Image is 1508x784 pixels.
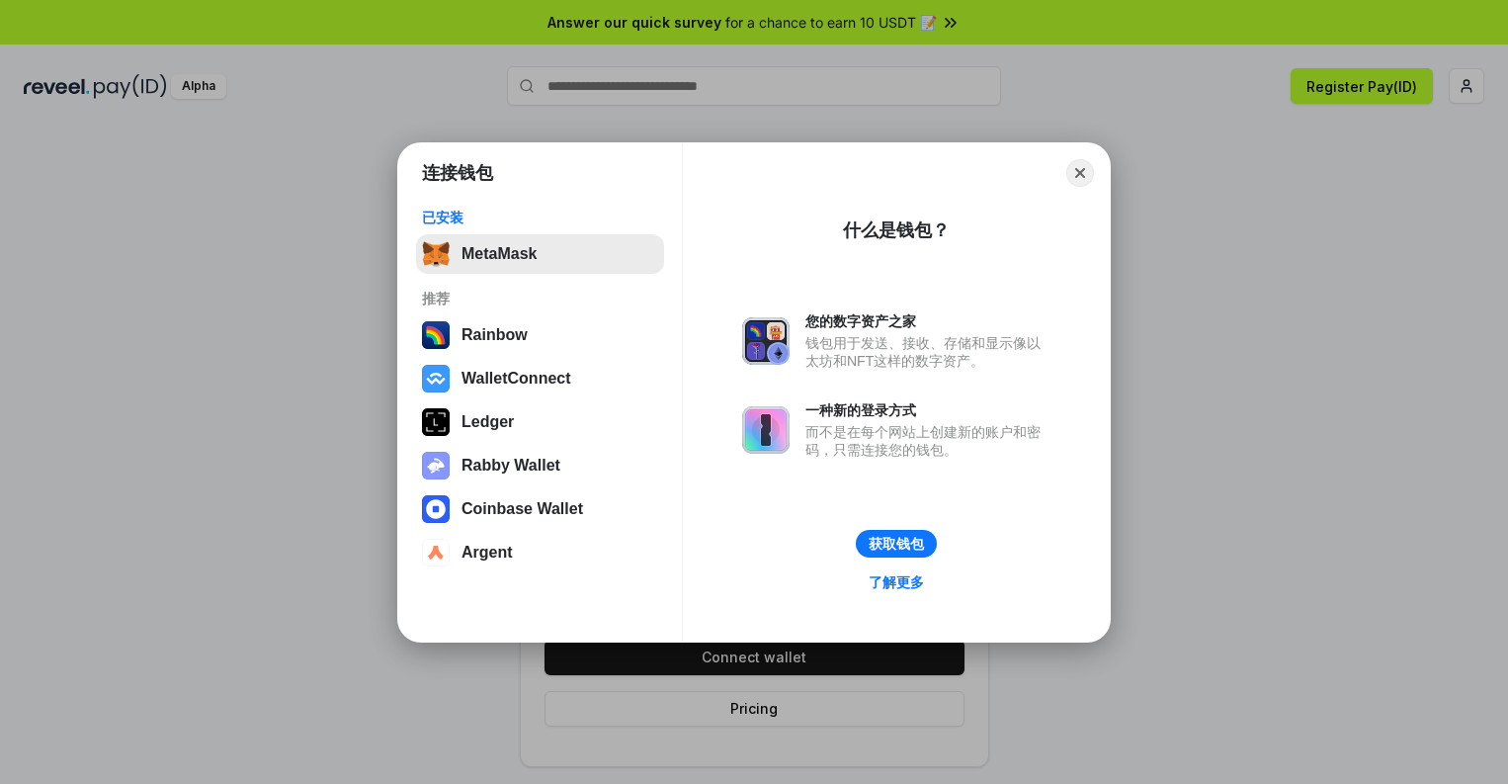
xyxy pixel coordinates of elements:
img: svg+xml,%3Csvg%20width%3D%22120%22%20height%3D%22120%22%20viewBox%3D%220%200%20120%20120%22%20fil... [422,321,450,349]
button: Close [1066,159,1094,187]
img: svg+xml,%3Csvg%20xmlns%3D%22http%3A%2F%2Fwww.w3.org%2F2000%2Fsvg%22%20width%3D%2228%22%20height%3... [422,408,450,436]
img: svg+xml,%3Csvg%20width%3D%2228%22%20height%3D%2228%22%20viewBox%3D%220%200%2028%2028%22%20fill%3D... [422,495,450,523]
div: 钱包用于发送、接收、存储和显示像以太坊和NFT这样的数字资产。 [805,334,1050,370]
div: MetaMask [461,245,537,263]
img: svg+xml,%3Csvg%20width%3D%2228%22%20height%3D%2228%22%20viewBox%3D%220%200%2028%2028%22%20fill%3D... [422,539,450,566]
img: svg+xml,%3Csvg%20xmlns%3D%22http%3A%2F%2Fwww.w3.org%2F2000%2Fsvg%22%20fill%3D%22none%22%20viewBox... [422,452,450,479]
div: Rainbow [461,326,528,344]
button: Rabby Wallet [416,446,664,485]
img: svg+xml,%3Csvg%20xmlns%3D%22http%3A%2F%2Fwww.w3.org%2F2000%2Fsvg%22%20fill%3D%22none%22%20viewBox... [742,317,790,365]
button: Argent [416,533,664,572]
div: Argent [461,544,513,562]
div: 一种新的登录方式 [805,401,1050,419]
div: 了解更多 [869,573,924,591]
button: Ledger [416,402,664,442]
div: WalletConnect [461,370,571,388]
button: MetaMask [416,234,664,274]
h1: 连接钱包 [422,161,493,185]
div: 已安装 [422,209,658,226]
div: Coinbase Wallet [461,500,583,518]
button: 获取钱包 [856,530,937,558]
div: 您的数字资产之家 [805,312,1050,330]
div: Rabby Wallet [461,457,560,475]
div: 而不是在每个网站上创建新的账户和密码，只需连接您的钱包。 [805,423,1050,459]
button: Coinbase Wallet [416,489,664,529]
a: 了解更多 [857,569,936,595]
div: 什么是钱包？ [843,218,950,242]
button: Rainbow [416,315,664,355]
div: Ledger [461,413,514,431]
div: 推荐 [422,290,658,307]
img: svg+xml,%3Csvg%20fill%3D%22none%22%20height%3D%2233%22%20viewBox%3D%220%200%2035%2033%22%20width%... [422,240,450,268]
img: svg+xml,%3Csvg%20width%3D%2228%22%20height%3D%2228%22%20viewBox%3D%220%200%2028%2028%22%20fill%3D... [422,365,450,392]
div: 获取钱包 [869,535,924,553]
img: svg+xml,%3Csvg%20xmlns%3D%22http%3A%2F%2Fwww.w3.org%2F2000%2Fsvg%22%20fill%3D%22none%22%20viewBox... [742,406,790,454]
button: WalletConnect [416,359,664,398]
